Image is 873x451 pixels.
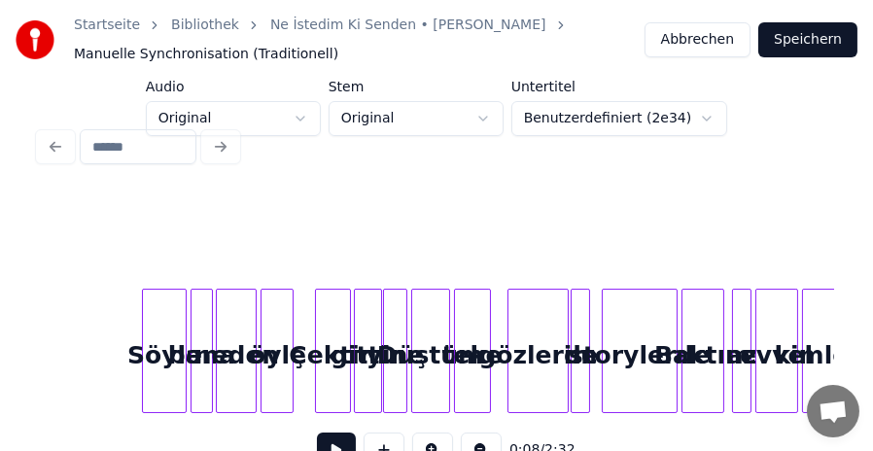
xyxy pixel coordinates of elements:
[645,22,751,57] button: Abbrechen
[146,80,321,93] label: Audio
[270,16,546,35] a: Ne İstedim Ki Senden • [PERSON_NAME]
[511,80,728,93] label: Untertitel
[16,20,54,59] img: youka
[329,80,504,93] label: Stem
[758,22,857,57] button: Speichern
[171,16,239,35] a: Bibliothek
[74,16,140,35] a: Startseite
[74,16,645,64] nav: breadcrumb
[74,45,338,64] span: Manuelle Synchronisation (Traditionell)
[807,385,859,437] div: Chat öffnen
